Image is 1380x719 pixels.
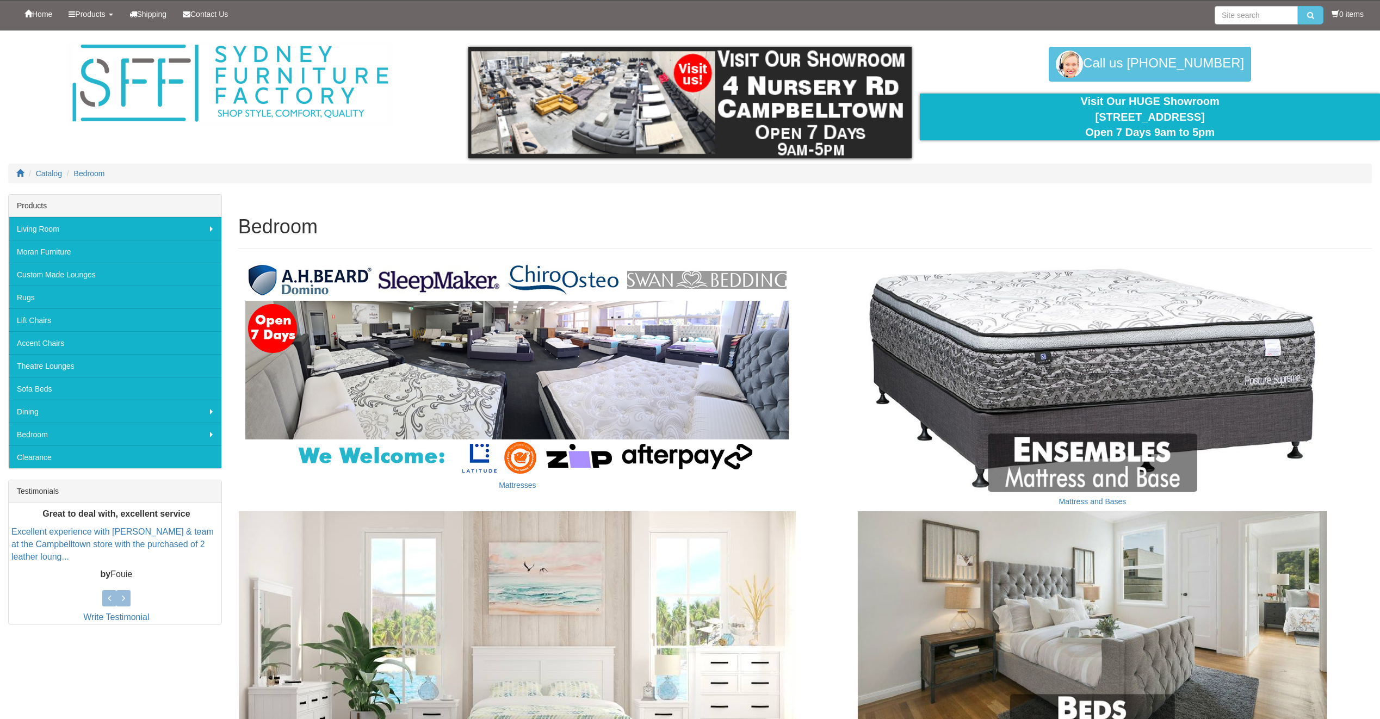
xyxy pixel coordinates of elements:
a: Theatre Lounges [9,354,221,377]
a: Excellent experience with [PERSON_NAME] & team at the Campbelltown store with the purchased of 2 ... [11,527,214,561]
a: Products [60,1,121,28]
a: Custom Made Lounges [9,263,221,286]
span: Products [75,10,105,18]
span: Home [32,10,52,18]
span: Shipping [137,10,167,18]
a: Dining [9,400,221,423]
a: Mattress and Bases [1059,497,1127,506]
p: Fouie [11,568,221,581]
a: Rugs [9,286,221,308]
input: Site search [1215,6,1298,24]
b: Great to deal with, excellent service [42,509,190,518]
div: Products [9,195,221,217]
div: Visit Our HUGE Showroom [STREET_ADDRESS] Open 7 Days 9am to 5pm [928,94,1372,140]
b: by [101,569,111,579]
img: Mattresses [245,259,789,476]
a: Catalog [36,169,62,178]
img: Sydney Furniture Factory [67,41,393,126]
img: showroom.gif [468,47,912,158]
img: Mattress and Bases [813,259,1372,492]
span: Contact Us [190,10,228,18]
li: 0 items [1332,9,1364,20]
a: Mattresses [499,481,536,489]
a: Living Room [9,217,221,240]
a: Lift Chairs [9,308,221,331]
a: Write Testimonial [83,612,149,622]
a: Shipping [121,1,175,28]
a: Contact Us [175,1,236,28]
a: Clearance [9,445,221,468]
a: Accent Chairs [9,331,221,354]
a: Moran Furniture [9,240,221,263]
a: Sofa Beds [9,377,221,400]
a: Bedroom [74,169,105,178]
h1: Bedroom [238,216,1372,238]
a: Bedroom [9,423,221,445]
a: Home [16,1,60,28]
div: Testimonials [9,480,221,503]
